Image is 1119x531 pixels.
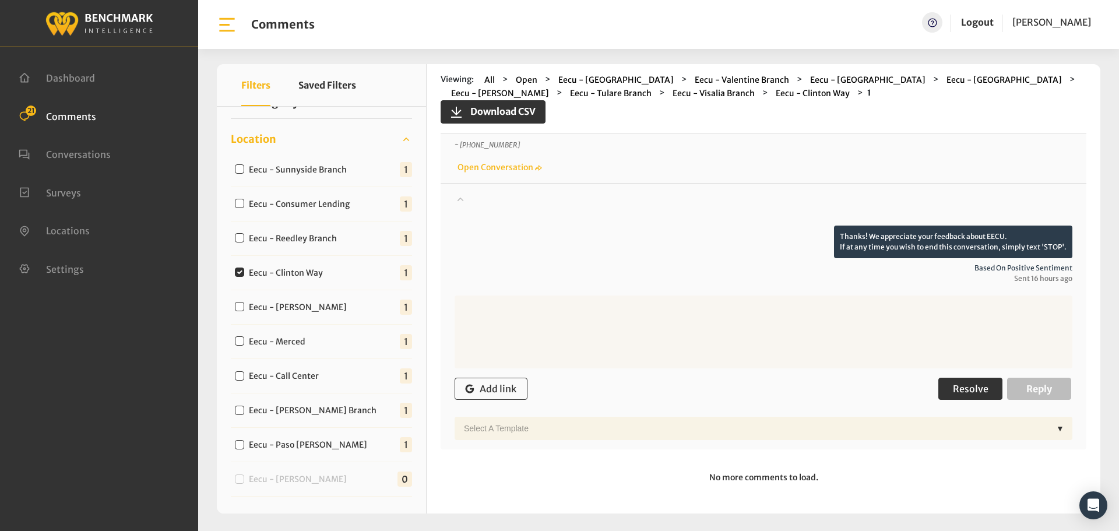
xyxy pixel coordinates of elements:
span: 0 [397,472,412,487]
input: Eecu - Call Center [235,371,244,381]
span: Viewing: [441,73,474,87]
span: Surveys [46,187,81,198]
button: Eecu - Tulare Branch [566,87,655,100]
button: Eecu - [GEOGRAPHIC_DATA] [807,73,929,87]
span: Comments [46,110,96,122]
span: Dashboard [46,72,95,84]
label: Eecu - Paso [PERSON_NAME] [245,439,376,451]
a: Comments 21 [19,110,96,121]
span: Based on positive sentiment [455,263,1072,273]
span: 1 [400,334,412,349]
input: Eecu - Merced [235,336,244,346]
span: Sent 16 hours ago [455,273,1072,284]
button: Filters [241,64,270,106]
label: Eecu - Merced [245,336,315,348]
button: Eecu - Valentine Branch [691,73,793,87]
div: Open Intercom Messenger [1079,491,1107,519]
label: Eecu - Consumer Lending [245,198,359,210]
button: Eecu - Clinton Way [772,87,853,100]
button: Eecu - [GEOGRAPHIC_DATA] [555,73,677,87]
input: Eecu - Clinton Way [235,268,244,277]
div: Select a Template [458,417,1051,440]
a: [PERSON_NAME] [1012,12,1091,33]
input: Eecu - [PERSON_NAME] [235,302,244,311]
p: Thanks! We appreciate your feedback about EECU. If at any time you wish to end this conversation,... [834,226,1072,258]
a: Logout [961,16,994,28]
span: [PERSON_NAME] [1012,16,1091,28]
span: Conversations [46,149,111,160]
label: Eecu - Sunnyside Branch [245,164,356,176]
span: Download CSV [463,104,536,118]
button: Eecu - [PERSON_NAME] [448,87,553,100]
button: Download CSV [441,100,546,124]
input: Eecu - Sunnyside Branch [235,164,244,174]
label: Eecu - [PERSON_NAME] Branch [245,405,386,417]
label: Eecu - Reedley Branch [245,233,346,245]
span: 1 [400,437,412,452]
span: 1 [400,368,412,384]
span: Resolve [953,383,988,395]
input: Eecu - Reedley Branch [235,233,244,242]
img: bar [217,15,237,35]
span: 1 [400,403,412,418]
img: benchmark [45,9,153,37]
input: Eecu - Paso [PERSON_NAME] [235,440,244,449]
a: Location [231,131,412,148]
span: 1 [400,265,412,280]
span: 1 [400,300,412,315]
a: Open Conversation [455,162,542,173]
strong: 1 [867,87,871,98]
button: Saved Filters [298,64,356,106]
h1: Comments [251,17,315,31]
a: Logout [961,12,994,33]
span: 21 [26,106,36,116]
label: Eecu - [PERSON_NAME] [245,473,356,486]
input: Eecu - Consumer Lending [235,199,244,208]
button: Open [512,73,541,87]
span: Settings [46,263,84,275]
label: Eecu - [PERSON_NAME] [245,301,356,314]
p: No more comments to load. [441,463,1086,492]
button: See More [294,512,349,525]
a: Surveys [19,186,81,198]
button: Add link [455,378,527,400]
a: Settings [19,262,84,274]
a: Locations [19,224,90,235]
span: Locations [46,225,90,237]
i: ~ [PHONE_NUMBER] [455,140,520,149]
a: Conversations [19,147,111,159]
button: All [481,73,498,87]
span: Location [231,131,276,147]
button: Eecu - [GEOGRAPHIC_DATA] [943,73,1065,87]
label: Eecu - Call Center [245,370,328,382]
input: Eecu - [PERSON_NAME] Branch [235,406,244,415]
label: Eecu - Clinton Way [245,267,332,279]
div: ▼ [1051,417,1069,440]
span: 1 [400,162,412,177]
span: 1 [400,231,412,246]
button: Eecu - Visalia Branch [669,87,758,100]
button: Resolve [938,378,1002,400]
span: 1 [400,196,412,212]
a: Dashboard [19,71,95,83]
